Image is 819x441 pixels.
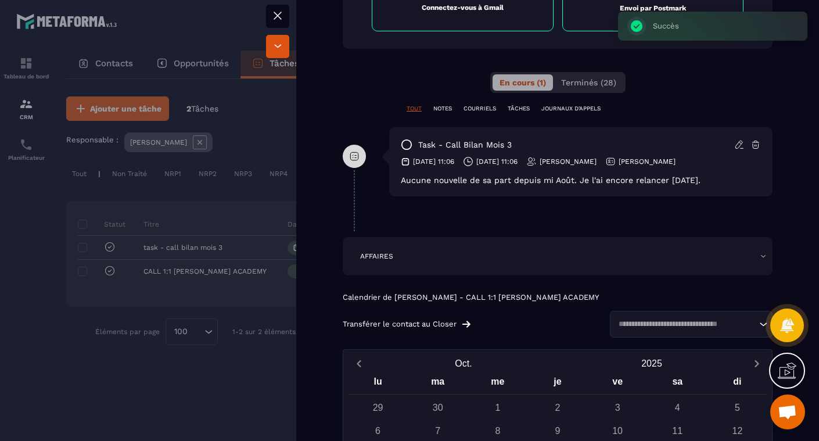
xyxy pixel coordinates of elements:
[558,353,746,374] button: Open years overlay
[508,105,530,113] p: TÂCHES
[746,356,767,371] button: Next month
[360,252,393,261] p: AFFAIRES
[487,397,508,418] div: 1
[561,78,616,87] span: Terminés (28)
[487,421,508,441] div: 8
[348,356,369,371] button: Previous month
[343,293,773,302] p: Calendrier de [PERSON_NAME] - CALL 1:1 [PERSON_NAME] ACADEMY
[369,353,558,374] button: Open months overlay
[422,3,504,12] p: Connectez-vous à Gmail
[493,74,553,91] button: En cours (1)
[554,74,623,91] button: Terminés (28)
[608,421,628,441] div: 10
[727,397,748,418] div: 5
[348,374,408,394] div: lu
[343,320,457,329] p: Transférer le contact au Closer
[620,3,686,13] p: Envoi par Postmark
[610,311,773,338] div: Search for option
[667,421,688,441] div: 11
[408,374,468,394] div: ma
[433,105,452,113] p: NOTES
[413,157,454,166] p: [DATE] 11:06
[418,139,512,150] p: task - call bilan mois 3
[547,397,567,418] div: 2
[368,397,388,418] div: 29
[428,397,448,418] div: 30
[619,157,676,166] p: [PERSON_NAME]
[368,421,388,441] div: 6
[540,157,597,166] p: [PERSON_NAME]
[648,374,707,394] div: sa
[588,374,648,394] div: ve
[727,421,748,441] div: 12
[527,374,587,394] div: je
[541,105,601,113] p: JOURNAUX D'APPELS
[667,397,688,418] div: 4
[464,105,496,113] p: COURRIELS
[468,374,527,394] div: me
[770,395,805,429] div: Ouvrir le chat
[547,421,567,441] div: 9
[615,318,756,330] input: Search for option
[707,374,767,394] div: di
[428,421,448,441] div: 7
[608,397,628,418] div: 3
[401,175,761,185] div: Aucune nouvelle de sa part depuis mi Août. Je l'ai encore relancer [DATE].
[476,157,518,166] p: [DATE] 11:06
[407,105,422,113] p: TOUT
[500,78,546,87] span: En cours (1)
